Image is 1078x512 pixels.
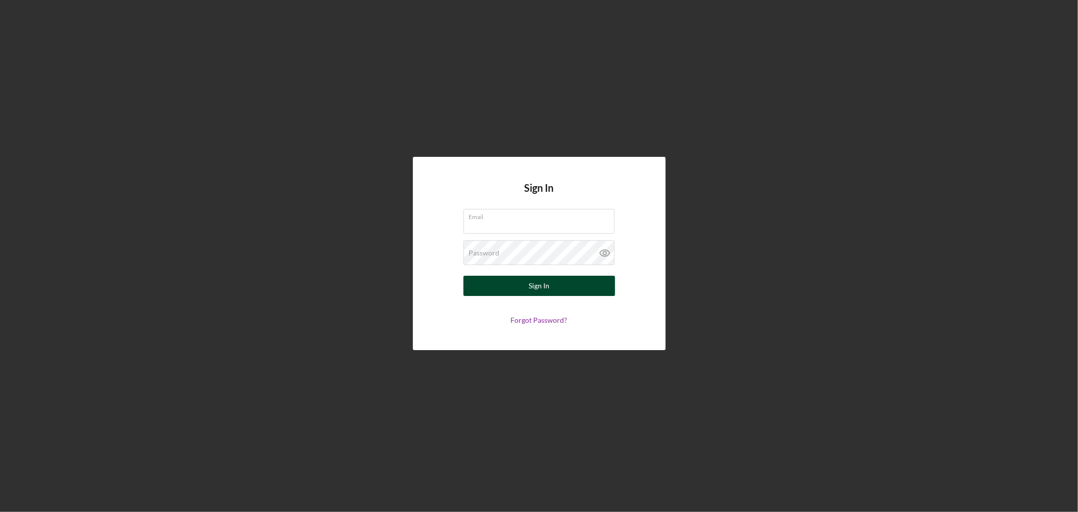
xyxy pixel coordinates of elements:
h4: Sign In [525,182,554,209]
a: Forgot Password? [511,316,568,324]
label: Email [469,209,615,221]
div: Sign In [529,276,549,296]
button: Sign In [463,276,615,296]
label: Password [469,249,500,257]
